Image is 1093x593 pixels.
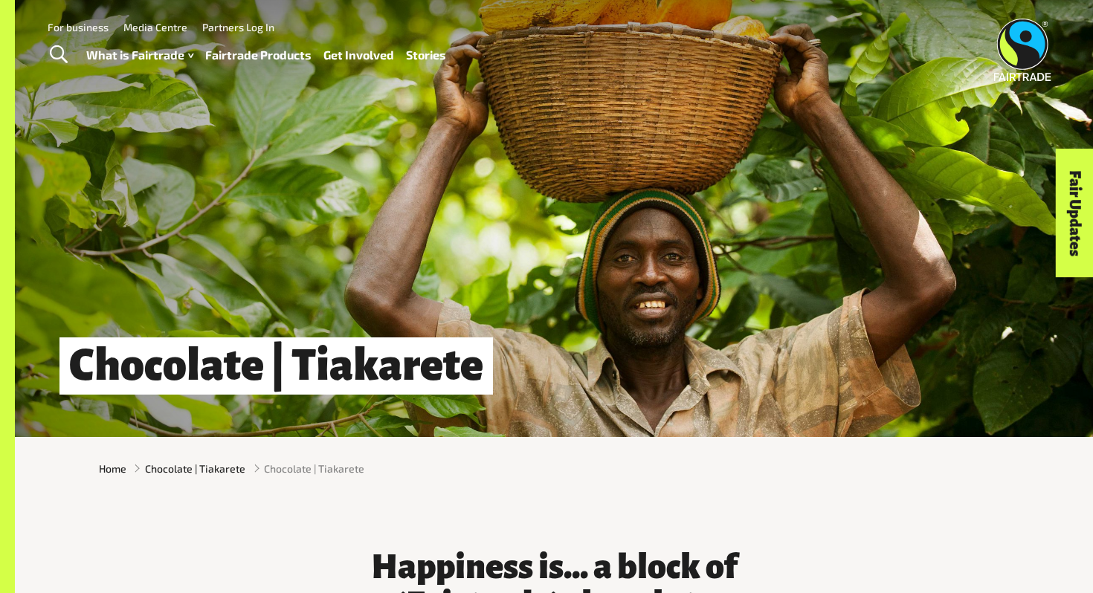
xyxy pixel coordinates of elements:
a: Partners Log In [202,21,274,33]
a: Chocolate | Tiakarete [145,461,245,476]
a: Fairtrade Products [205,45,312,66]
a: Stories [406,45,446,66]
a: What is Fairtrade [86,45,193,66]
a: Toggle Search [40,36,77,74]
a: Home [99,461,126,476]
img: Fairtrade Australia New Zealand logo [994,19,1051,81]
a: Media Centre [123,21,187,33]
a: Get Involved [323,45,394,66]
h1: Chocolate | Tiakarete [59,337,493,395]
a: For business [48,21,109,33]
span: Chocolate | Tiakarete [264,461,364,476]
